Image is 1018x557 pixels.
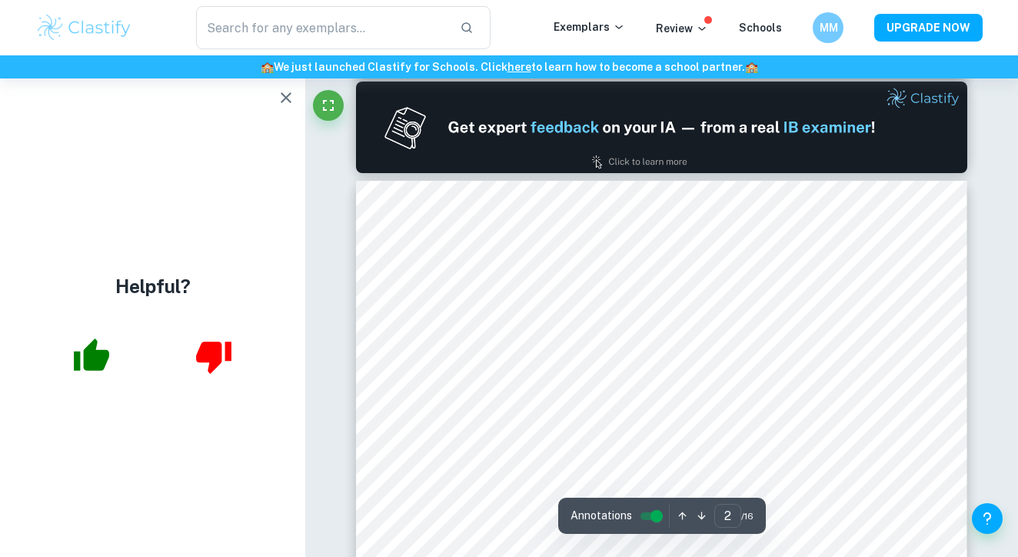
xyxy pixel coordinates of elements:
button: Fullscreen [313,90,344,121]
h6: We just launched Clastify for Schools. Click to learn how to become a school partner. [3,58,1015,75]
h4: Helpful? [115,272,191,300]
button: MM [813,12,843,43]
img: Clastify logo [35,12,133,43]
button: Help and Feedback [972,503,1003,534]
button: UPGRADE NOW [874,14,983,42]
input: Search for any exemplars... [196,6,447,49]
p: Exemplars [554,18,625,35]
a: Schools [739,22,782,34]
img: Ad [356,82,966,173]
span: / 16 [741,509,754,523]
a: here [507,61,531,73]
span: 🏫 [745,61,758,73]
p: Review [656,20,708,37]
span: 🏫 [261,61,274,73]
h6: MM [820,19,837,36]
span: Annotations [571,508,632,524]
